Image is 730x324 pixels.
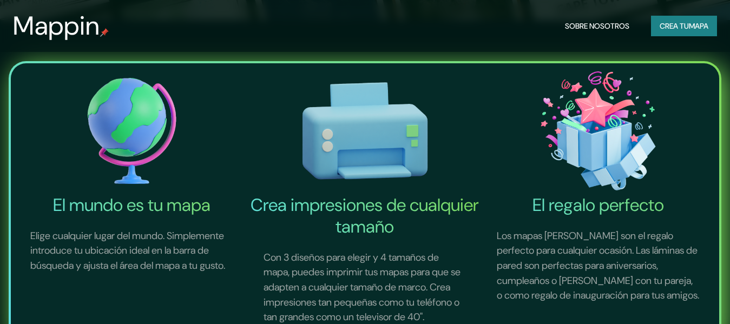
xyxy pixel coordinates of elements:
font: Crea impresiones de cualquier tamaño [251,194,479,238]
iframe: Help widget launcher [634,282,718,312]
font: Crea tu [660,21,689,31]
font: El mundo es tu mapa [53,194,211,216]
img: Crea impresiones de cualquier tamaño-icono [251,68,479,194]
font: El regalo perfecto [532,194,664,216]
font: Con 3 diseños para elegir y 4 tamaños de mapa, puedes imprimir tus mapas para que se adapten a cu... [264,251,461,323]
font: mapa [689,21,708,31]
button: Crea tumapa [651,16,717,36]
font: Los mapas [PERSON_NAME] son el regalo perfecto para cualquier ocasión. Las láminas de pared son p... [497,229,699,302]
img: El mundo es tu icono de mapa [17,68,246,194]
button: Sobre nosotros [561,16,634,36]
img: El icono del regalo perfecto [484,68,713,194]
font: Sobre nosotros [565,21,629,31]
img: pin de mapeo [100,28,109,37]
font: Elige cualquier lugar del mundo. Simplemente introduce tu ubicación ideal en la barra de búsqueda... [30,229,225,272]
font: Mappin [13,9,100,43]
